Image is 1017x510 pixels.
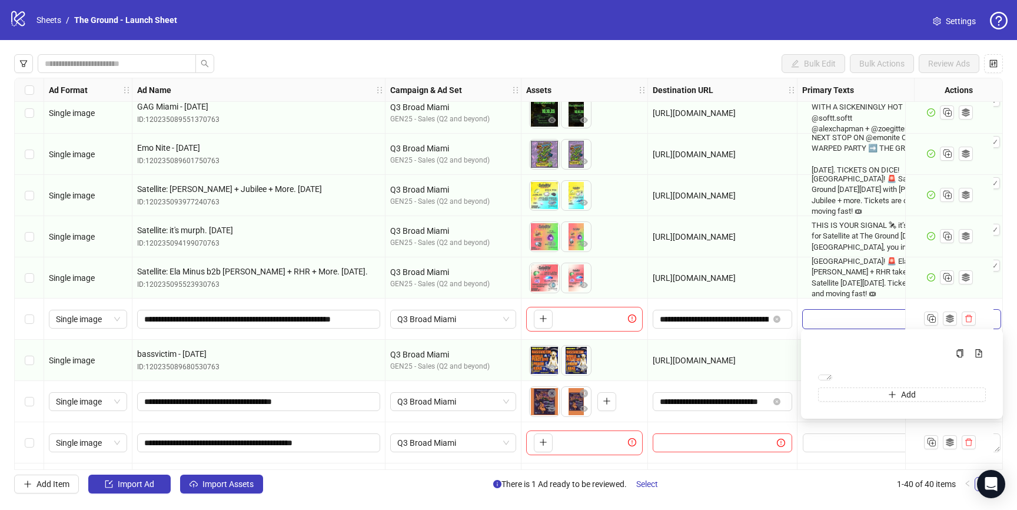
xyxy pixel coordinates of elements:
[15,422,44,463] div: Select row 39
[390,183,516,196] div: Q3 Broad Miami
[384,86,392,94] span: holder
[49,356,95,365] span: Single image
[15,134,44,175] div: Select row 32
[946,438,954,446] svg: ad template
[991,180,998,187] span: down
[580,389,588,398] span: close-circle
[137,279,380,290] div: ID: 120235095523930763
[375,86,384,94] span: holder
[962,191,970,199] svg: ad template
[390,224,516,237] div: Q3 Broad Miami
[548,363,556,372] span: eye
[390,142,516,155] div: Q3 Broad Miami
[530,140,559,169] img: Asset 1
[646,86,654,94] span: holder
[787,86,796,94] span: holder
[561,263,591,293] img: Asset 2
[545,279,559,293] button: Preview
[580,157,588,165] span: eye
[534,433,553,452] button: Add
[548,240,556,248] span: eye
[941,147,953,159] svg: Duplicate
[927,108,935,117] span: check-circle
[180,475,263,494] button: Import Assets
[49,150,95,159] span: Single image
[802,84,854,97] strong: Primary Texts
[577,114,591,128] button: Preview
[49,84,88,97] strong: Ad Format
[88,475,171,494] button: Import Ad
[644,78,647,101] div: Resize Assets column
[964,480,971,487] span: left
[941,188,953,200] svg: Duplicate
[580,240,588,248] span: eye
[796,86,804,94] span: holder
[561,140,591,169] img: Asset 2
[382,78,385,101] div: Resize Ad Name column
[390,279,516,290] div: GEN25 - Sales (Q2 and beyond)
[66,14,69,27] li: /
[530,346,559,375] img: Asset 1
[807,169,996,221] div: [GEOGRAPHIC_DATA]! 🚨 Satellite returns to The Ground [DATE][DATE] with [PERSON_NAME], Jubilee + m...
[390,348,516,361] div: Q3 Broad Miami
[15,340,44,381] div: Select row 37
[962,108,970,117] svg: ad template
[548,389,556,398] span: close-circle
[390,155,516,166] div: GEN25 - Sales (Q2 and beyond)
[548,198,556,207] span: eye
[773,316,780,323] span: close-circle
[628,314,640,323] span: exclamation-circle
[118,479,154,489] span: Import Ad
[137,347,380,360] span: bassvictim - [DATE]
[545,402,559,416] button: Preview
[946,314,954,323] svg: ad template
[390,196,516,207] div: GEN25 - Sales (Q2 and beyond)
[561,181,591,210] img: Asset 2
[15,175,44,216] div: Select row 33
[580,116,588,124] span: eye
[653,84,713,97] strong: Destination URL
[794,78,797,101] div: Resize Destination URL column
[545,237,559,251] button: Preview
[15,299,44,340] div: Select row 36
[962,232,970,240] svg: ad template
[925,312,937,324] svg: Duplicate
[36,479,69,489] span: Add Item
[545,387,559,401] button: Delete
[548,281,556,289] span: eye
[201,59,209,68] span: search
[807,216,996,257] div: THIS IS YOUR SIGNAL 🛰 it’s murph beams down for Satellite at The Ground [DATE][DATE]. [GEOGRAPHIC...
[545,114,559,128] button: Preview
[19,59,28,68] span: filter
[807,251,996,304] div: [GEOGRAPHIC_DATA]! 🚨 Ela Minus b2b [PERSON_NAME] + RHR take over The Ground for Satellite [DATE][...
[577,237,591,251] button: Preview
[530,263,559,293] img: Asset 1
[561,222,591,251] img: Asset 2
[137,197,380,208] div: ID: 120235093977240763
[526,84,551,97] strong: Assets
[946,15,976,28] span: Settings
[901,390,916,399] span: Add
[927,191,935,199] span: check-circle
[56,393,120,410] span: Single image
[923,12,985,31] a: Settings
[653,273,736,283] span: [URL][DOMAIN_NAME]
[390,361,516,372] div: GEN25 - Sales (Q2 and beyond)
[603,397,611,405] span: plus
[137,265,380,278] span: Satellite: Ela Minus b2b [PERSON_NAME] + RHR + More. [DATE].
[34,14,64,27] a: Sheets
[137,238,380,249] div: ID: 120235094199070763
[137,183,380,196] span: Satellite: [PERSON_NAME] + Jubilee + More. [DATE]
[919,54,979,73] button: Review Ads
[636,479,658,489] span: Select
[397,434,509,452] span: Q3 Broad Miami
[941,230,953,241] svg: Duplicate
[990,12,1008,29] span: question-circle
[773,398,780,405] span: close-circle
[561,98,591,128] img: Asset 2
[802,309,1001,329] div: Edit values
[137,141,380,154] span: Emo Nite - [DATE]
[548,157,556,165] span: eye
[956,349,964,357] span: copy
[390,237,516,249] div: GEN25 - Sales (Q2 and beyond)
